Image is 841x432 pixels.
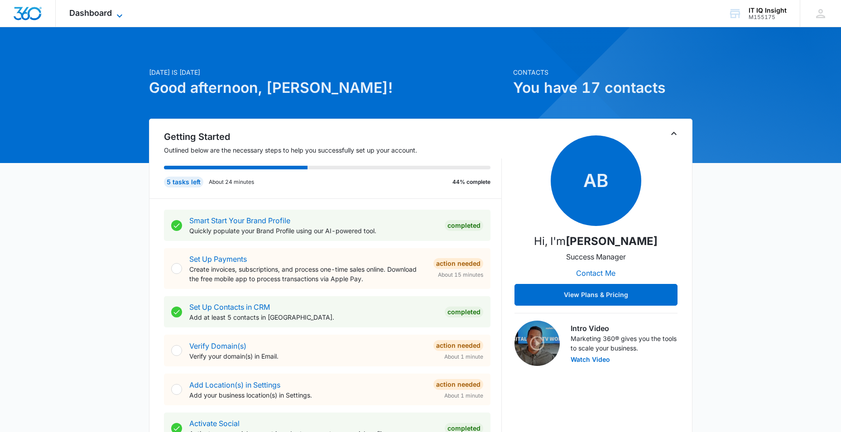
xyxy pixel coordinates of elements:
p: Add at least 5 contacts in [GEOGRAPHIC_DATA]. [189,312,437,322]
p: Contacts [513,67,692,77]
p: Verify your domain(s) in Email. [189,351,426,361]
strong: [PERSON_NAME] [566,235,658,248]
p: [DATE] is [DATE] [149,67,508,77]
div: Action Needed [433,258,483,269]
div: Completed [445,220,483,231]
a: Smart Start Your Brand Profile [189,216,290,225]
button: Contact Me [567,262,625,284]
h1: You have 17 contacts [513,77,692,99]
p: Marketing 360® gives you the tools to scale your business. [571,334,678,353]
p: About 24 minutes [209,178,254,186]
p: Hi, I'm [534,233,658,250]
p: Quickly populate your Brand Profile using our AI-powered tool. [189,226,437,235]
h3: Intro Video [571,323,678,334]
div: Action Needed [433,379,483,390]
div: 5 tasks left [164,177,203,187]
span: About 1 minute [444,353,483,361]
p: 44% complete [452,178,490,186]
button: Toggle Collapse [668,128,679,139]
p: Create invoices, subscriptions, and process one-time sales online. Download the free mobile app t... [189,264,426,283]
p: Success Manager [566,251,626,262]
span: About 15 minutes [438,271,483,279]
a: Activate Social [189,419,240,428]
span: Dashboard [69,8,112,18]
span: About 1 minute [444,392,483,400]
img: Intro Video [514,321,560,366]
span: AB [551,135,641,226]
h2: Getting Started [164,130,502,144]
div: Completed [445,307,483,317]
p: Add your business location(s) in Settings. [189,390,426,400]
div: Action Needed [433,340,483,351]
div: account id [749,14,787,20]
button: View Plans & Pricing [514,284,678,306]
button: Watch Video [571,356,610,363]
div: account name [749,7,787,14]
a: Set Up Contacts in CRM [189,302,270,312]
p: Outlined below are the necessary steps to help you successfully set up your account. [164,145,502,155]
a: Add Location(s) in Settings [189,380,280,389]
a: Verify Domain(s) [189,341,246,350]
h1: Good afternoon, [PERSON_NAME]! [149,77,508,99]
a: Set Up Payments [189,254,247,264]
